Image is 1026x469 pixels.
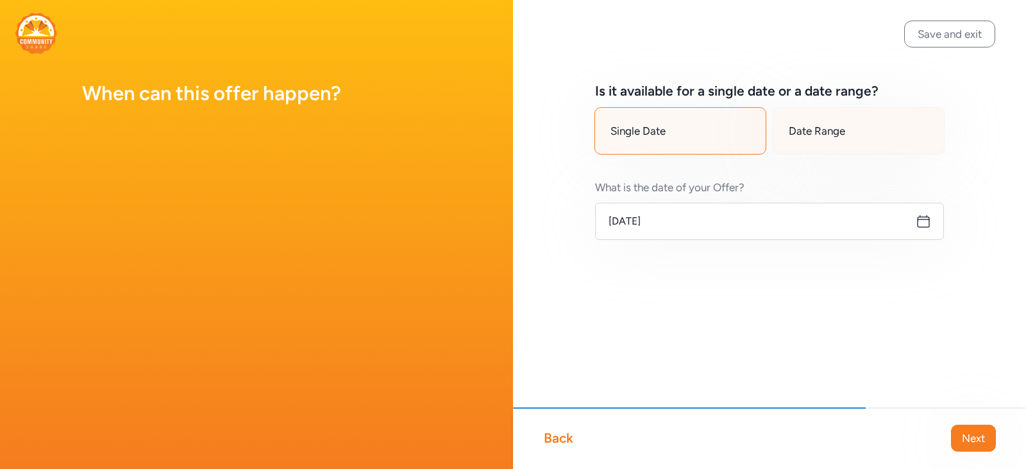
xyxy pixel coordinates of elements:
[544,429,573,447] div: Back
[610,123,666,139] span: Single Date
[595,82,879,100] div: Is it available for a single date or a date range?
[595,180,744,195] div: What is the date of your Offer?
[951,425,996,452] button: Next
[82,82,431,105] h1: When can this offer happen?
[962,431,985,446] span: Next
[15,13,57,54] img: logo
[789,123,845,139] span: Date Range
[904,21,995,47] button: Save and exit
